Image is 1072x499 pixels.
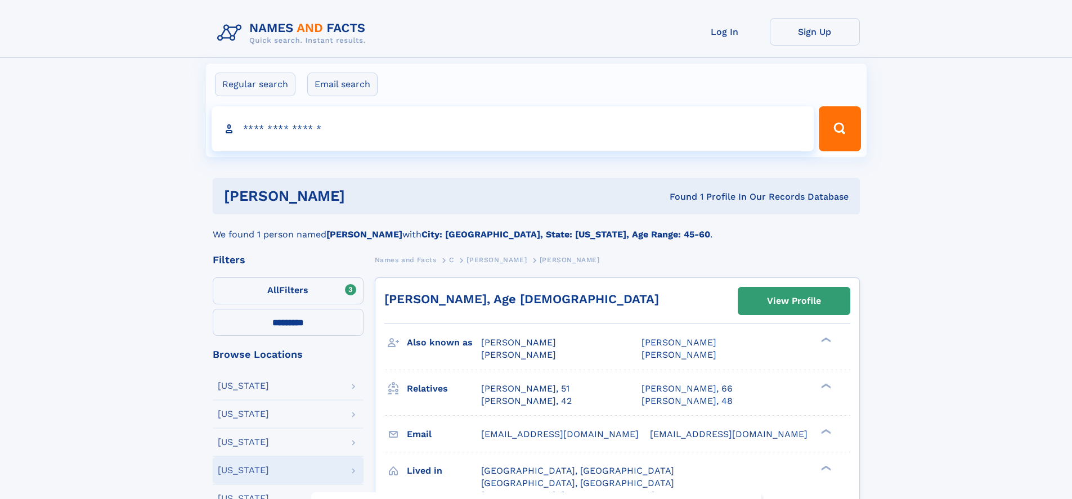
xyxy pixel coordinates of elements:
[213,349,364,359] div: Browse Locations
[213,277,364,304] label: Filters
[642,383,733,395] a: [PERSON_NAME], 66
[507,191,849,203] div: Found 1 Profile In Our Records Database
[212,106,814,151] input: search input
[218,438,269,447] div: [US_STATE]
[481,478,674,488] span: [GEOGRAPHIC_DATA], [GEOGRAPHIC_DATA]
[818,382,832,389] div: ❯
[770,18,860,46] a: Sign Up
[218,410,269,419] div: [US_STATE]
[407,333,481,352] h3: Also known as
[384,292,659,306] a: [PERSON_NAME], Age [DEMOGRAPHIC_DATA]
[218,381,269,390] div: [US_STATE]
[642,337,716,348] span: [PERSON_NAME]
[307,73,378,96] label: Email search
[421,229,710,240] b: City: [GEOGRAPHIC_DATA], State: [US_STATE], Age Range: 45-60
[481,349,556,360] span: [PERSON_NAME]
[407,425,481,444] h3: Email
[540,256,600,264] span: [PERSON_NAME]
[481,429,639,439] span: [EMAIL_ADDRESS][DOMAIN_NAME]
[642,349,716,360] span: [PERSON_NAME]
[407,461,481,480] h3: Lived in
[650,429,808,439] span: [EMAIL_ADDRESS][DOMAIN_NAME]
[267,285,279,295] span: All
[481,337,556,348] span: [PERSON_NAME]
[407,379,481,398] h3: Relatives
[819,106,860,151] button: Search Button
[375,253,437,267] a: Names and Facts
[449,253,454,267] a: C
[642,395,733,407] a: [PERSON_NAME], 48
[449,256,454,264] span: C
[467,256,527,264] span: [PERSON_NAME]
[481,395,572,407] a: [PERSON_NAME], 42
[767,288,821,314] div: View Profile
[738,287,850,314] a: View Profile
[481,383,569,395] a: [PERSON_NAME], 51
[224,189,508,203] h1: [PERSON_NAME]
[326,229,402,240] b: [PERSON_NAME]
[215,73,295,96] label: Regular search
[818,464,832,471] div: ❯
[481,465,674,476] span: [GEOGRAPHIC_DATA], [GEOGRAPHIC_DATA]
[218,466,269,475] div: [US_STATE]
[213,214,860,241] div: We found 1 person named with .
[467,253,527,267] a: [PERSON_NAME]
[213,255,364,265] div: Filters
[818,336,832,344] div: ❯
[213,18,375,48] img: Logo Names and Facts
[818,428,832,435] div: ❯
[680,18,770,46] a: Log In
